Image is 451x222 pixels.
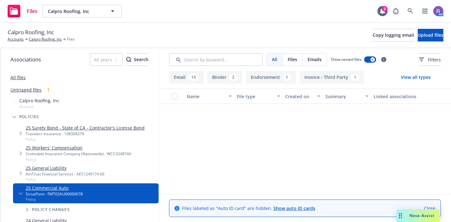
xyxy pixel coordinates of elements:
button: View all types [391,71,441,84]
span: Files [67,36,75,42]
span: Upload files [418,32,443,38]
a: Files [5,2,40,20]
div: 1 [351,74,359,81]
a: Show auto ID cards [273,205,315,211]
div: SiriusPoint - FMT03AU00000078 [26,191,83,197]
button: SearchSearch [126,53,148,66]
a: All files [10,74,26,80]
button: Linked associations [371,89,419,104]
div: File type [237,93,273,100]
span: All [272,56,277,63]
a: 25 Commercial Auto [26,185,83,191]
div: Name [187,93,225,100]
div: Search [126,54,148,66]
button: Summary [323,89,371,104]
input: Select all [172,93,178,99]
a: 25 Surety Bond - State of CA - Contractor's License Bond [26,124,145,131]
a: Search [404,5,417,17]
span: Policies [19,115,39,119]
div: Linked associations [374,93,417,100]
button: Filters [419,53,441,66]
div: 2 [229,74,238,81]
span: Copy logging email [373,32,414,38]
a: Calpro Roofing, Inc [29,36,62,42]
a: 25 General Liability [26,165,104,171]
a: Switch app [419,5,431,17]
button: Invoice - Third Party [300,71,364,84]
button: Endorsement [246,71,296,84]
input: Search by keyword... [169,53,263,66]
button: Email [169,71,204,84]
a: Accounts [8,36,24,42]
span: Emails [308,56,322,63]
div: 2 [382,6,388,12]
svg: Search [126,57,131,62]
span: Calpro Roofing, Inc [19,97,59,104]
div: Created on [285,93,313,100]
button: Calpro Roofing, Inc [42,5,122,17]
span: Associations [10,55,41,64]
div: Drag to move [396,209,404,222]
a: Close [424,205,435,212]
div: Summary [325,93,362,100]
img: photo [433,6,443,16]
span: Filters [419,56,441,63]
span: Policy [26,157,131,162]
span: Calpro Roofing, Inc [48,8,103,15]
span: Files [288,56,297,63]
a: Report a Bug [389,5,402,17]
span: Policy changes [32,208,70,212]
button: Copy logging email [373,29,414,41]
div: Scottsdale Insurance Company (Nationwide) - WCC334874A [26,151,131,156]
span: Files labeled as "Auto ID card" are hidden. [182,205,315,212]
button: Created on [283,89,323,104]
button: Upload files [418,29,443,41]
button: Nova Assist [396,209,440,222]
a: 25 Workers' Compensation [26,144,131,151]
span: Filters [428,56,441,63]
button: File type [234,89,283,104]
span: Policy [26,177,104,182]
button: Binder [207,71,242,84]
div: Travelers Insurance - 108308379 [26,131,145,136]
div: AmTrust Financial Services - AES1245174 00 [26,171,104,177]
span: Files [27,9,37,14]
span: Policy [26,197,83,202]
div: 1 [283,74,291,81]
button: Name [184,89,234,104]
span: Show nested files [331,57,362,62]
a: Untriaged files [10,86,42,93]
div: 1 [44,86,53,93]
span: Nova Assist [409,213,435,218]
span: Calpro Roofing, Inc [8,28,54,36]
span: Policy [26,136,145,142]
span: Account [19,104,59,109]
div: 13 [188,74,199,81]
